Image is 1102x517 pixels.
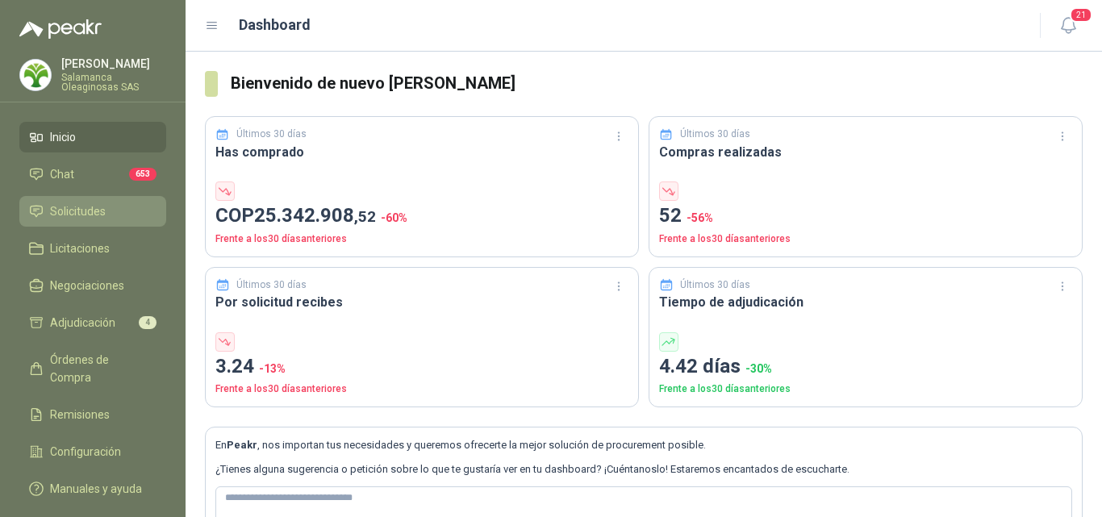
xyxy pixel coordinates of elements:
a: Configuración [19,436,166,467]
span: Remisiones [50,406,110,423]
img: Company Logo [20,60,51,90]
p: Últimos 30 días [680,277,750,293]
span: 25.342.908 [254,204,376,227]
span: -30 % [745,362,772,375]
img: Logo peakr [19,19,102,39]
p: 3.24 [215,352,628,382]
span: -56 % [687,211,713,224]
span: -13 % [259,362,286,375]
span: 21 [1070,7,1092,23]
a: Órdenes de Compra [19,344,166,393]
span: Licitaciones [50,240,110,257]
p: Últimos 30 días [236,127,307,142]
a: Manuales y ayuda [19,473,166,504]
a: Remisiones [19,399,166,430]
a: Chat653 [19,159,166,190]
span: Adjudicación [50,314,115,331]
h3: Compras realizadas [659,142,1072,162]
span: -60 % [381,211,407,224]
p: Últimos 30 días [236,277,307,293]
span: Inicio [50,128,76,146]
p: Frente a los 30 días anteriores [215,231,628,247]
p: En , nos importan tus necesidades y queremos ofrecerte la mejor solución de procurement posible. [215,437,1072,453]
button: 21 [1054,11,1083,40]
a: Inicio [19,122,166,152]
b: Peakr [227,439,257,451]
h3: Bienvenido de nuevo [PERSON_NAME] [231,71,1083,96]
p: Últimos 30 días [680,127,750,142]
h1: Dashboard [239,14,311,36]
p: Frente a los 30 días anteriores [659,231,1072,247]
a: Licitaciones [19,233,166,264]
p: ¿Tienes alguna sugerencia o petición sobre lo que te gustaría ver en tu dashboard? ¡Cuéntanoslo! ... [215,461,1072,477]
p: Salamanca Oleaginosas SAS [61,73,166,92]
a: Solicitudes [19,196,166,227]
span: Negociaciones [50,277,124,294]
p: Frente a los 30 días anteriores [215,381,628,397]
span: ,52 [354,207,376,226]
p: 52 [659,201,1072,231]
span: Configuración [50,443,121,461]
h3: Por solicitud recibes [215,292,628,312]
p: 4.42 días [659,352,1072,382]
a: Negociaciones [19,270,166,301]
span: Solicitudes [50,202,106,220]
h3: Has comprado [215,142,628,162]
span: 653 [129,168,157,181]
span: 4 [139,316,157,329]
p: COP [215,201,628,231]
span: Manuales y ayuda [50,480,142,498]
p: [PERSON_NAME] [61,58,166,69]
span: Chat [50,165,74,183]
a: Adjudicación4 [19,307,166,338]
span: Órdenes de Compra [50,351,151,386]
h3: Tiempo de adjudicación [659,292,1072,312]
p: Frente a los 30 días anteriores [659,381,1072,397]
